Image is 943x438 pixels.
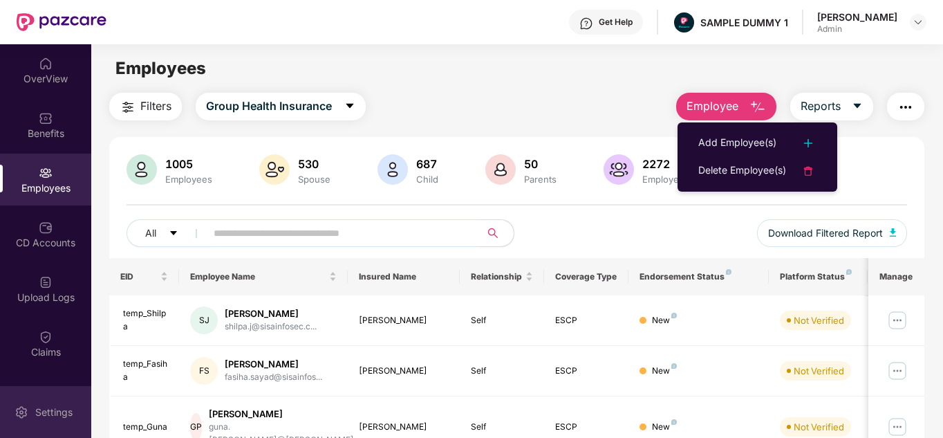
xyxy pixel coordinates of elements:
img: Pazcare_Alternative_logo-01-01.png [674,12,694,33]
div: ESCP [555,421,617,434]
img: manageButton [886,416,908,438]
div: fasiha.sayad@sisainfos... [225,371,322,384]
div: shilpa.j@sisainfosec.c... [225,320,317,334]
img: svg+xml;base64,PHN2ZyB4bWxucz0iaHR0cDovL3d3dy53My5vcmcvMjAwMC9zdmciIHdpZHRoPSI4IiBoZWlnaHQ9IjgiIH... [846,269,852,275]
img: svg+xml;base64,PHN2ZyBpZD0iRW1wbG95ZWVzIiB4bWxucz0iaHR0cDovL3d3dy53My5vcmcvMjAwMC9zdmciIHdpZHRoPS... [39,166,53,180]
img: svg+xml;base64,PHN2ZyBpZD0iU2V0dGluZy0yMHgyMCIgeG1sbnM9Imh0dHA6Ly93d3cudzMub3JnLzIwMDAvc3ZnIiB3aW... [15,405,28,419]
div: Self [471,365,533,378]
span: caret-down [852,100,863,113]
div: New [652,314,677,327]
span: Download Filtered Report [768,226,883,241]
div: [PERSON_NAME] [817,10,897,24]
img: svg+xml;base64,PHN2ZyB4bWxucz0iaHR0cDovL3d3dy53My5vcmcvMjAwMC9zdmciIHdpZHRoPSIyNCIgaGVpZ2h0PSIyNC... [897,99,914,116]
div: temp_Guna [123,421,169,434]
div: Employees [162,174,215,185]
div: 687 [413,157,441,171]
div: SJ [190,307,218,334]
img: svg+xml;base64,PHN2ZyBpZD0iQmVuZWZpdHMiIHhtbG5zPSJodHRwOi8vd3d3LnczLm9yZy8yMDAwL3N2ZyIgd2lkdGg9Ij... [39,111,53,125]
img: svg+xml;base64,PHN2ZyB4bWxucz0iaHR0cDovL3d3dy53My5vcmcvMjAwMC9zdmciIHdpZHRoPSI4IiBoZWlnaHQ9IjgiIH... [726,269,731,275]
div: [PERSON_NAME] [359,314,449,327]
div: Admin [817,24,897,35]
img: svg+xml;base64,PHN2ZyB4bWxucz0iaHR0cDovL3d3dy53My5vcmcvMjAwMC9zdmciIHhtbG5zOnhsaW5rPSJodHRwOi8vd3... [259,154,290,185]
span: caret-down [169,228,178,239]
div: temp_Shilpa [123,307,169,334]
th: Insured Name [348,258,460,295]
div: New [652,365,677,378]
th: Employee Name [179,258,348,295]
div: Settings [31,405,77,419]
span: EID [120,271,158,282]
div: Child [413,174,441,185]
div: [PERSON_NAME] [359,365,449,378]
img: svg+xml;base64,PHN2ZyB4bWxucz0iaHR0cDovL3d3dy53My5vcmcvMjAwMC9zdmciIHdpZHRoPSI4IiBoZWlnaHQ9IjgiIH... [671,313,677,318]
img: svg+xml;base64,PHN2ZyB4bWxucz0iaHR0cDovL3d3dy53My5vcmcvMjAwMC9zdmciIHhtbG5zOnhsaW5rPSJodHRwOi8vd3... [890,228,897,237]
div: Not Verified [794,364,844,378]
button: Filters [109,93,182,120]
img: svg+xml;base64,PHN2ZyB4bWxucz0iaHR0cDovL3d3dy53My5vcmcvMjAwMC9zdmciIHhtbG5zOnhsaW5rPSJodHRwOi8vd3... [127,154,157,185]
div: Not Verified [794,420,844,434]
div: [PERSON_NAME] [225,307,317,320]
button: search [480,219,514,247]
div: Spouse [295,174,333,185]
img: svg+xml;base64,PHN2ZyBpZD0iSG9tZSIgeG1sbnM9Imh0dHA6Ly93d3cudzMub3JnLzIwMDAvc3ZnIiB3aWR0aD0iMjAiIG... [39,57,53,71]
span: search [480,228,507,239]
img: manageButton [886,309,908,331]
div: temp_Fasiha [123,358,169,384]
span: Reports [801,98,841,115]
img: svg+xml;base64,PHN2ZyBpZD0iQ2xhaW0iIHhtbG5zPSJodHRwOi8vd3d3LnczLm9yZy8yMDAwL3N2ZyIgd2lkdGg9IjIwIi... [39,330,53,344]
img: svg+xml;base64,PHN2ZyB4bWxucz0iaHR0cDovL3d3dy53My5vcmcvMjAwMC9zdmciIHhtbG5zOnhsaW5rPSJodHRwOi8vd3... [749,99,766,116]
button: Download Filtered Report [757,219,908,247]
div: ESCP [555,365,617,378]
div: Platform Status [780,271,856,282]
div: Endorsement Status [639,271,758,282]
div: SAMPLE DUMMY 1 [700,16,788,29]
img: svg+xml;base64,PHN2ZyBpZD0iSGVscC0zMngzMiIgeG1sbnM9Imh0dHA6Ly93d3cudzMub3JnLzIwMDAvc3ZnIiB3aWR0aD... [579,17,593,30]
div: New [652,421,677,434]
div: 1005 [162,157,215,171]
img: svg+xml;base64,PHN2ZyB4bWxucz0iaHR0cDovL3d3dy53My5vcmcvMjAwMC9zdmciIHdpZHRoPSIyNCIgaGVpZ2h0PSIyNC... [120,99,136,116]
div: 2272 [639,157,749,171]
button: Employee [676,93,776,120]
span: Employees [115,58,206,78]
div: 50 [521,157,559,171]
div: Employees+dependents [639,174,749,185]
button: Allcaret-down [127,219,211,247]
img: New Pazcare Logo [17,13,106,31]
div: 530 [295,157,333,171]
img: svg+xml;base64,PHN2ZyBpZD0iRHJvcGRvd24tMzJ4MzIiIHhtbG5zPSJodHRwOi8vd3d3LnczLm9yZy8yMDAwL3N2ZyIgd2... [913,17,924,28]
div: Self [471,314,533,327]
span: All [145,226,156,241]
div: Add Employee(s) [698,135,776,152]
img: svg+xml;base64,PHN2ZyB4bWxucz0iaHR0cDovL3d3dy53My5vcmcvMjAwMC9zdmciIHdpZHRoPSI4IiBoZWlnaHQ9IjgiIH... [671,419,677,425]
th: Manage [868,258,924,295]
div: Get Help [599,17,633,28]
div: ESCP [555,314,617,327]
th: Coverage Type [544,258,628,295]
img: svg+xml;base64,PHN2ZyB4bWxucz0iaHR0cDovL3d3dy53My5vcmcvMjAwMC9zdmciIHdpZHRoPSI4IiBoZWlnaHQ9IjgiIH... [671,363,677,369]
img: svg+xml;base64,PHN2ZyB4bWxucz0iaHR0cDovL3d3dy53My5vcmcvMjAwMC9zdmciIHdpZHRoPSIyNCIgaGVpZ2h0PSIyNC... [800,163,816,179]
span: caret-down [344,100,355,113]
div: Self [471,421,533,434]
img: svg+xml;base64,PHN2ZyB4bWxucz0iaHR0cDovL3d3dy53My5vcmcvMjAwMC9zdmciIHhtbG5zOnhsaW5rPSJodHRwOi8vd3... [377,154,408,185]
img: svg+xml;base64,PHN2ZyBpZD0iQ2xhaW0iIHhtbG5zPSJodHRwOi8vd3d3LnczLm9yZy8yMDAwL3N2ZyIgd2lkdGg9IjIwIi... [39,385,53,399]
img: manageButton [886,360,908,382]
div: Delete Employee(s) [698,163,786,179]
div: [PERSON_NAME] [359,421,449,434]
th: EID [109,258,180,295]
span: Relationship [471,271,523,282]
div: [PERSON_NAME] [225,358,322,371]
div: Not Verified [794,313,844,327]
div: [PERSON_NAME] [209,408,360,421]
button: Reportscaret-down [790,93,873,120]
div: Parents [521,174,559,185]
span: Group Health Insurance [206,98,332,115]
img: svg+xml;base64,PHN2ZyB4bWxucz0iaHR0cDovL3d3dy53My5vcmcvMjAwMC9zdmciIHhtbG5zOnhsaW5rPSJodHRwOi8vd3... [485,154,516,185]
button: Group Health Insurancecaret-down [196,93,366,120]
span: Employee Name [190,271,326,282]
img: svg+xml;base64,PHN2ZyBpZD0iVXBsb2FkX0xvZ3MiIGRhdGEtbmFtZT0iVXBsb2FkIExvZ3MiIHhtbG5zPSJodHRwOi8vd3... [39,275,53,289]
th: Relationship [460,258,544,295]
img: svg+xml;base64,PHN2ZyB4bWxucz0iaHR0cDovL3d3dy53My5vcmcvMjAwMC9zdmciIHdpZHRoPSIyNCIgaGVpZ2h0PSIyNC... [800,135,816,152]
img: svg+xml;base64,PHN2ZyB4bWxucz0iaHR0cDovL3d3dy53My5vcmcvMjAwMC9zdmciIHhtbG5zOnhsaW5rPSJodHRwOi8vd3... [604,154,634,185]
span: Filters [140,98,171,115]
img: svg+xml;base64,PHN2ZyBpZD0iQ0RfQWNjb3VudHMiIGRhdGEtbmFtZT0iQ0QgQWNjb3VudHMiIHhtbG5zPSJodHRwOi8vd3... [39,221,53,235]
